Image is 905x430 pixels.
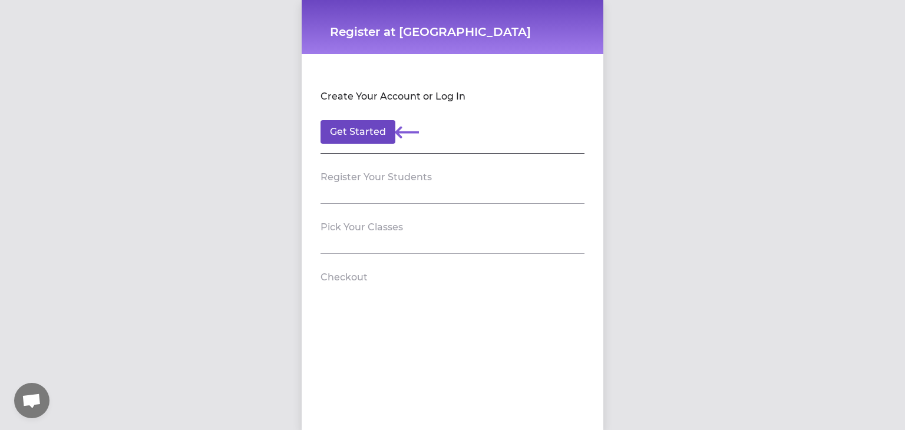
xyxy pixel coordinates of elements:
[330,24,575,40] h1: Register at [GEOGRAPHIC_DATA]
[321,90,465,104] h2: Create Your Account or Log In
[321,120,395,144] button: Get Started
[321,220,403,234] h2: Pick Your Classes
[14,383,49,418] div: Open chat
[321,170,432,184] h2: Register Your Students
[321,270,368,285] h2: Checkout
